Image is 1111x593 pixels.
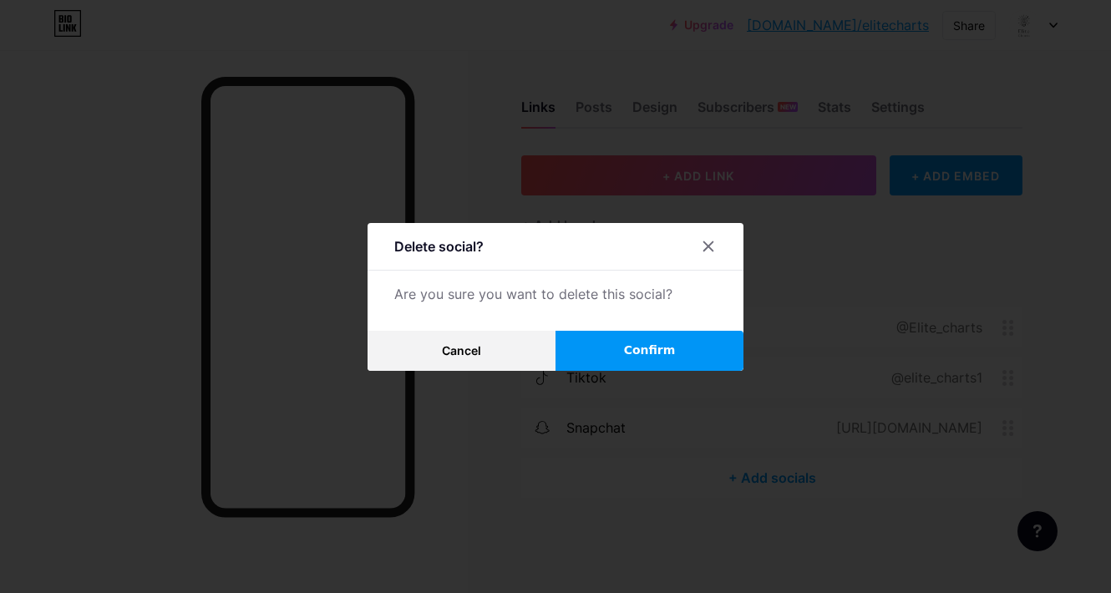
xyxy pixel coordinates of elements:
[555,331,743,371] button: Confirm
[624,342,676,359] span: Confirm
[394,284,717,304] div: Are you sure you want to delete this social?
[394,236,484,256] div: Delete social?
[368,331,555,371] button: Cancel
[442,343,481,357] span: Cancel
